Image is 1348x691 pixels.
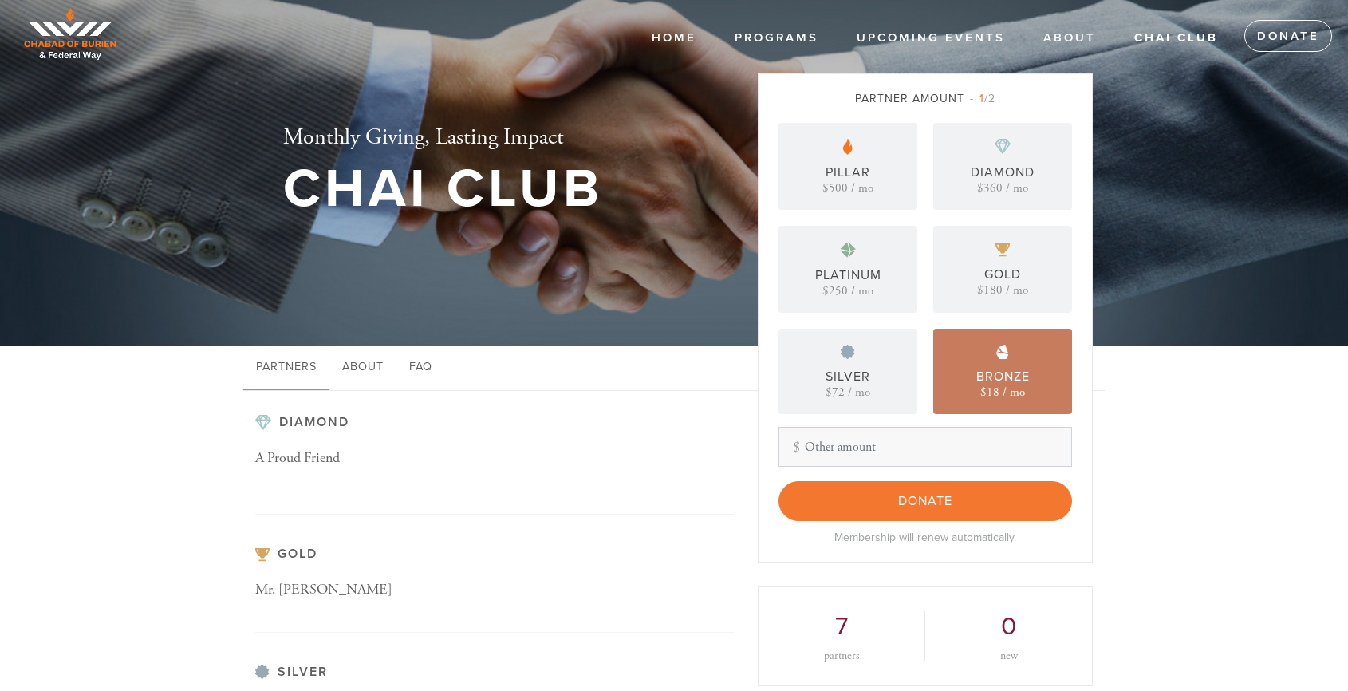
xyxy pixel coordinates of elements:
[778,90,1072,107] div: Partner Amount
[977,284,1028,296] div: $180 / mo
[976,367,1030,386] div: Bronze
[841,345,855,359] img: pp-silver.svg
[826,386,870,398] div: $72 / mo
[822,182,873,194] div: $500 / mo
[815,266,881,285] div: Platinum
[971,163,1035,182] div: Diamond
[255,665,734,680] h3: Silver
[996,345,1009,359] img: pp-bronze.svg
[782,611,901,642] h2: 7
[979,92,984,105] span: 1
[243,345,329,390] a: Partners
[396,345,445,390] a: FAQ
[980,386,1025,398] div: $18 / mo
[826,163,870,182] div: Pillar
[255,447,495,470] p: A Proud Friend
[840,242,856,258] img: pp-platinum.svg
[1244,20,1332,52] a: Donate
[778,529,1072,546] div: Membership will renew automatically.
[640,23,708,53] a: Home
[995,243,1010,257] img: pp-gold.svg
[845,23,1017,53] a: Upcoming events
[984,265,1021,284] div: Gold
[778,427,1072,467] input: Other amount
[949,611,1068,642] h2: 0
[255,547,734,562] h3: Gold
[822,285,873,297] div: $250 / mo
[826,367,870,386] div: Silver
[255,665,270,679] img: pp-silver.svg
[1031,23,1108,53] a: About
[255,580,392,598] span: Mr. [PERSON_NAME]
[723,23,830,53] a: Programs
[1122,23,1230,53] a: Chai Club
[949,650,1068,661] div: new
[329,345,396,390] a: About
[255,415,271,431] img: pp-diamond.svg
[283,164,603,215] h1: Chai Club
[995,139,1011,155] img: pp-diamond.svg
[782,650,901,661] div: partners
[283,124,603,152] h2: Monthly Giving, Lasting Impact
[778,481,1072,521] input: Donate
[24,8,116,65] img: Full%20Color%20copy%403x_0.png
[255,548,270,562] img: pp-gold.svg
[970,92,995,105] span: /2
[843,139,853,155] img: pp-partner.svg
[977,182,1028,194] div: $360 / mo
[255,415,734,431] h3: Diamond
